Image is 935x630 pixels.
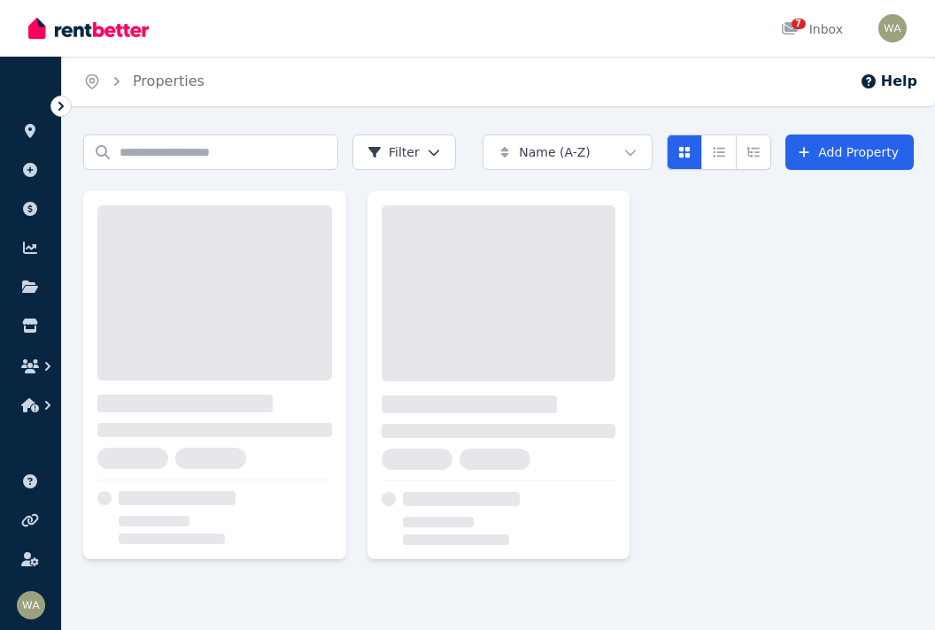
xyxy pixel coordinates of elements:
[878,14,907,42] img: Wai Au
[352,134,456,170] button: Filter
[367,143,420,161] span: Filter
[701,134,737,170] button: Compact list view
[28,15,149,42] img: RentBetter
[860,71,917,92] button: Help
[62,57,226,106] nav: Breadcrumb
[667,134,771,170] div: View options
[17,591,45,619] img: Wai Au
[133,73,205,89] a: Properties
[792,19,806,29] span: 7
[519,143,591,161] span: Name (A-Z)
[483,134,653,170] button: Name (A-Z)
[781,20,843,38] div: Inbox
[736,134,771,170] button: Expanded list view
[785,134,914,170] a: Add Property
[667,134,702,170] button: Card view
